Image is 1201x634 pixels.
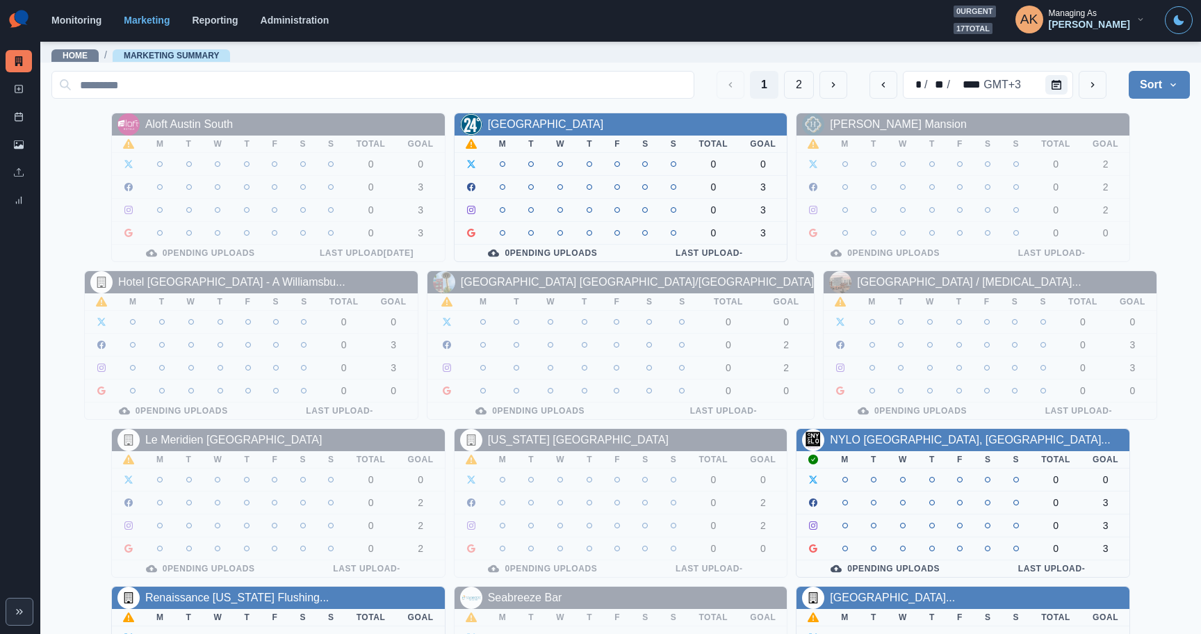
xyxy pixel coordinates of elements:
[888,609,918,626] th: W
[488,609,518,626] th: M
[466,293,501,311] th: M
[381,362,407,373] div: 3
[758,293,814,311] th: Goal
[946,451,974,469] th: F
[1049,19,1130,31] div: [PERSON_NAME]
[918,609,946,626] th: T
[1045,75,1068,95] button: Calendar
[698,474,728,485] div: 0
[381,316,407,327] div: 0
[262,293,291,311] th: S
[750,227,776,238] div: 3
[830,434,1110,446] a: NYLO [GEOGRAPHIC_DATA], [GEOGRAPHIC_DATA]...
[1109,293,1157,311] th: Goal
[145,136,175,153] th: M
[545,609,575,626] th: W
[1001,293,1029,311] th: S
[739,609,787,626] th: Goal
[317,451,345,469] th: S
[488,118,604,130] a: [GEOGRAPHIC_DATA]
[290,293,318,311] th: S
[750,520,776,531] div: 2
[946,136,974,153] th: F
[233,451,261,469] th: T
[203,451,234,469] th: W
[888,136,918,153] th: W
[488,434,669,446] a: [US_STATE] [GEOGRAPHIC_DATA]
[923,76,929,93] div: /
[698,543,728,554] div: 0
[918,136,946,153] th: T
[1030,609,1081,626] th: Total
[488,136,518,153] th: M
[830,118,967,130] a: [PERSON_NAME] Mansion
[117,429,140,451] img: default-building-icon.png
[1057,293,1109,311] th: Total
[118,276,345,288] a: Hotel [GEOGRAPHIC_DATA] - A Williamsbu...
[1002,136,1031,153] th: S
[1041,227,1070,238] div: 0
[887,293,915,311] th: T
[357,227,386,238] div: 0
[739,451,787,469] th: Goal
[974,136,1002,153] th: S
[357,474,386,485] div: 0
[631,451,660,469] th: S
[6,598,33,626] button: Expand
[261,15,329,26] a: Administration
[1079,71,1106,99] button: next
[750,181,776,193] div: 3
[660,609,688,626] th: S
[985,563,1118,574] div: Last Upload -
[51,48,230,63] nav: breadcrumb
[633,293,666,311] th: S
[1068,316,1097,327] div: 0
[750,71,778,99] button: Page 1
[860,451,888,469] th: T
[357,181,386,193] div: 0
[717,71,744,99] button: Previous
[488,592,562,603] a: Seabreeze Bar
[1004,6,1157,33] button: Managing As[PERSON_NAME]
[698,497,728,508] div: 0
[329,339,359,350] div: 0
[6,189,32,211] a: Review Summary
[660,136,688,153] th: S
[1081,451,1129,469] th: Goal
[234,293,262,311] th: F
[739,136,787,153] th: Goal
[63,51,88,60] a: Home
[175,451,203,469] th: T
[1041,543,1070,554] div: 0
[802,429,824,451] img: 176881682583
[698,204,728,216] div: 0
[206,293,234,311] th: T
[710,316,747,327] div: 0
[1129,71,1190,99] button: Sort
[51,15,101,26] a: Monitoring
[370,293,418,311] th: Goal
[802,587,824,609] img: default-building-icon.png
[300,247,433,259] div: Last Upload [DATE]
[381,339,407,350] div: 3
[698,227,728,238] div: 0
[1020,3,1038,36] div: Alex Kalogeropoulos
[835,405,990,416] div: 0 Pending Uploads
[408,227,434,238] div: 3
[148,293,176,311] th: T
[802,113,824,136] img: 107633588288
[698,181,728,193] div: 0
[1093,520,1118,531] div: 3
[1120,339,1145,350] div: 3
[145,118,233,130] a: Aloft Austin South
[175,136,203,153] th: T
[830,592,955,603] a: [GEOGRAPHIC_DATA]...
[985,247,1118,259] div: Last Upload -
[1041,474,1070,485] div: 0
[460,587,482,609] img: 756779710844548
[408,474,434,485] div: 0
[1068,385,1097,396] div: 0
[575,451,603,469] th: T
[698,293,758,311] th: Total
[397,609,445,626] th: Goal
